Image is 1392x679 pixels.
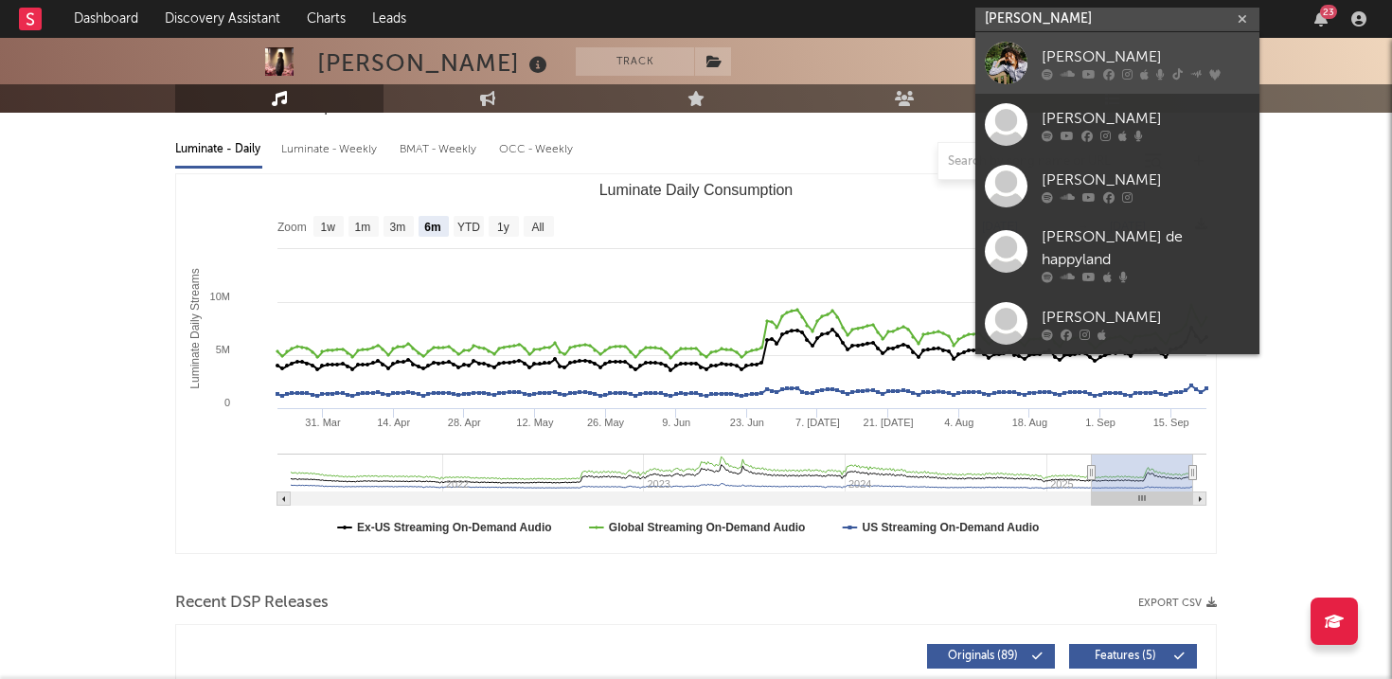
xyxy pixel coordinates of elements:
svg: Luminate Daily Consumption [176,174,1216,553]
text: 15. Sep [1153,417,1189,428]
div: Luminate - Weekly [281,134,381,166]
span: Features ( 5 ) [1081,651,1169,662]
text: 21. [DATE] [864,417,914,428]
text: 1y [497,221,509,234]
text: 7. [DATE] [795,417,840,428]
text: 5M [216,344,230,355]
text: 1m [355,221,371,234]
text: 18. Aug [1012,417,1047,428]
div: [PERSON_NAME] de happyland [1042,226,1250,272]
text: All [531,221,544,234]
text: 1w [321,221,336,234]
input: Search for artists [975,8,1259,31]
text: Luminate Daily Streams [188,268,202,388]
text: 10M [210,291,230,302]
div: OCC - Weekly [499,134,575,166]
button: Track [576,47,694,76]
text: YTD [457,221,480,234]
div: 23 [1320,5,1337,19]
div: [PERSON_NAME] [317,47,552,79]
div: [PERSON_NAME] [1042,169,1250,191]
text: 12. May [516,417,554,428]
text: 31. Mar [305,417,341,428]
div: Luminate - Daily [175,134,262,166]
button: Originals(89) [927,644,1055,669]
span: Recent DSP Releases [175,592,329,615]
text: Ex-US Streaming On-Demand Audio [357,521,552,534]
div: [PERSON_NAME] [1042,306,1250,329]
a: [PERSON_NAME] [975,94,1259,155]
a: [PERSON_NAME] de happyland [975,217,1259,293]
text: 23. Jun [730,417,764,428]
text: 3m [390,221,406,234]
div: [PERSON_NAME] [1042,45,1250,68]
input: Search by song name or URL [938,154,1138,170]
text: 14. Apr [377,417,410,428]
text: 28. Apr [448,417,481,428]
text: US Streaming On-Demand Audio [862,521,1039,534]
div: [PERSON_NAME] [1042,107,1250,130]
text: Zoom [277,221,307,234]
div: BMAT - Weekly [400,134,480,166]
button: Export CSV [1138,598,1217,609]
text: 6m [424,221,440,234]
text: 4. Aug [944,417,973,428]
a: [PERSON_NAME] [975,32,1259,94]
text: 26. May [587,417,625,428]
text: 1. Sep [1085,417,1115,428]
text: Luminate Daily Consumption [599,182,794,198]
text: 0 [224,397,230,408]
text: Global Streaming On-Demand Audio [609,521,806,534]
a: [PERSON_NAME] [975,155,1259,217]
button: Features(5) [1069,644,1197,669]
span: Originals ( 89 ) [939,651,1026,662]
a: [PERSON_NAME] [975,293,1259,354]
button: 23 [1314,11,1328,27]
text: 9. Jun [662,417,690,428]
